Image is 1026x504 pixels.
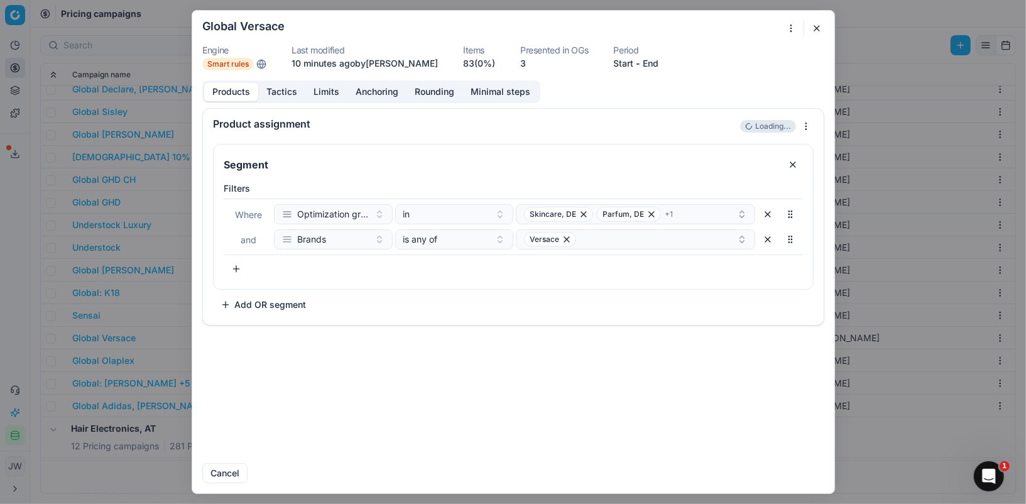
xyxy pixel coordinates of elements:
[516,204,755,224] button: Skincare, DEParfum, DE+1
[224,182,803,195] label: Filters
[297,208,369,221] span: Optimization group
[347,83,407,101] button: Anchoring
[202,58,254,70] span: Smart rules
[202,463,248,483] button: Cancel
[202,21,285,32] h2: Global Versace
[1000,461,1010,471] span: 1
[202,46,266,55] dt: Engine
[221,155,778,175] input: Segment
[643,57,658,70] button: End
[755,121,791,131] span: Loading...
[613,57,633,70] button: Start
[297,233,326,246] span: Brands
[204,83,258,101] button: Products
[516,229,755,249] button: Versace
[258,83,305,101] button: Tactics
[241,234,256,245] span: and
[305,83,347,101] button: Limits
[603,209,644,219] span: Parfum, DE
[636,57,640,70] span: -
[403,208,410,221] span: in
[213,119,738,129] div: Product assignment
[292,46,438,55] dt: Last modified
[235,209,262,220] span: Where
[520,57,526,70] button: 3
[463,46,495,55] dt: Items
[613,46,658,55] dt: Period
[403,233,437,246] span: is any of
[463,57,495,70] a: 83(0%)
[462,83,538,101] button: Minimal steps
[520,46,588,55] dt: Presented in OGs
[974,461,1004,491] iframe: Intercom live chat
[407,83,462,101] button: Rounding
[530,234,559,244] span: Versace
[530,209,576,219] span: Skincare, DE
[292,58,438,68] span: 10 minutes ago by [PERSON_NAME]
[213,295,314,315] button: Add OR segment
[665,209,673,219] span: + 1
